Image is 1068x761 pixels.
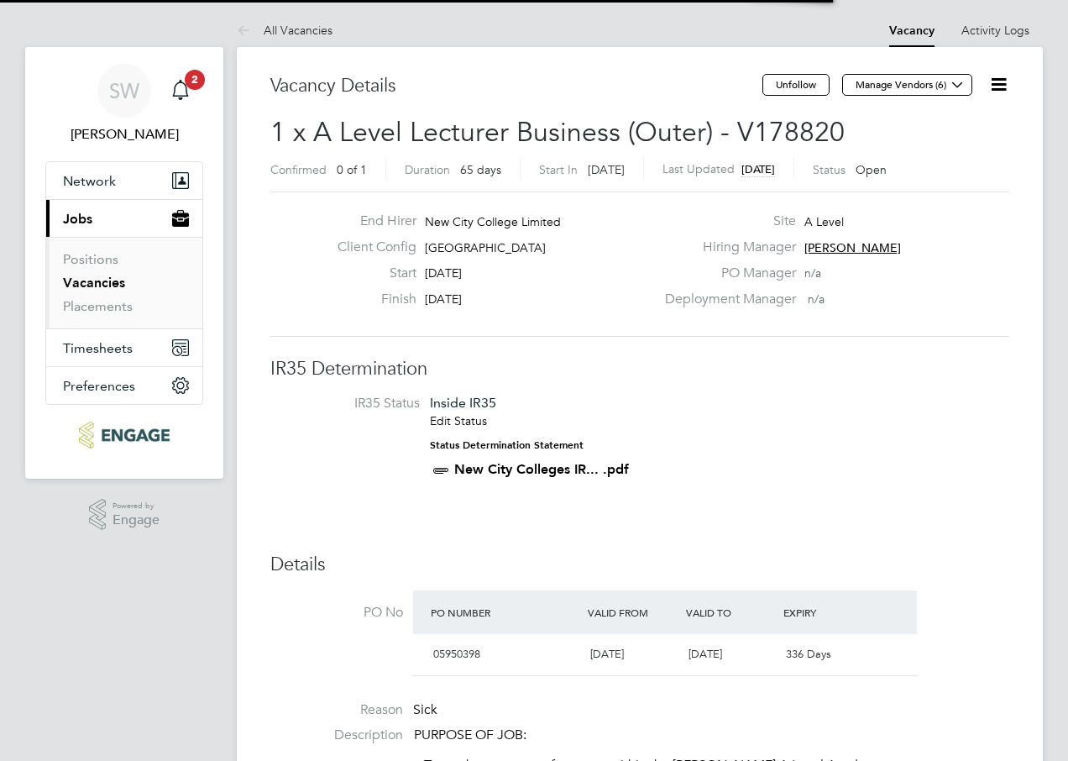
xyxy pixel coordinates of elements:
span: 65 days [460,162,501,177]
a: Vacancy [889,24,934,38]
h3: Vacancy Details [270,74,762,98]
div: Valid To [682,597,780,627]
a: SW[PERSON_NAME] [45,64,203,144]
span: Sick [413,701,437,718]
img: ncclondon-logo-retina.png [79,422,169,449]
a: Vacancies [63,275,125,291]
label: Confirmed [270,162,327,177]
button: Manage Vendors (6) [842,74,972,96]
span: [DATE] [425,265,462,281]
span: [DATE] [590,647,624,661]
a: All Vacancies [237,23,332,38]
label: Reason [270,701,403,719]
span: n/a [804,265,821,281]
span: Open [856,162,887,177]
span: Silka Warrick-Akerele [45,124,203,144]
span: [DATE] [688,647,722,661]
span: Engage [113,513,160,527]
nav: Main navigation [25,47,223,479]
span: [DATE] [741,162,775,176]
span: Network [63,173,116,189]
label: Hiring Manager [655,239,796,256]
div: Jobs [46,237,202,328]
label: PO Manager [655,265,796,282]
label: Duration [405,162,450,177]
strong: Status Determination Statement [430,439,584,451]
label: End Hirer [324,213,416,230]
h3: IR35 Determination [270,357,1009,381]
a: Powered byEngage [89,499,160,531]
button: Jobs [46,200,202,237]
span: n/a [808,291,825,307]
a: Activity Logs [961,23,1029,38]
span: [GEOGRAPHIC_DATA] [425,240,546,255]
label: Client Config [324,239,416,256]
a: 2 [164,64,197,118]
a: Go to home page [45,422,203,449]
button: Unfollow [762,74,830,96]
label: Deployment Manager [655,291,796,308]
span: A Level [804,214,844,229]
span: [DATE] [588,162,625,177]
span: SW [109,80,139,102]
label: Start [324,265,416,282]
label: Finish [324,291,416,308]
a: Edit Status [430,413,487,428]
span: Timesheets [63,340,133,356]
span: 0 of 1 [337,162,367,177]
span: 05950398 [433,647,480,661]
a: New City Colleges IR... .pdf [454,461,629,477]
span: Inside IR35 [430,395,496,411]
h3: Details [270,553,1009,577]
button: Timesheets [46,329,202,366]
div: Valid From [584,597,682,627]
span: 1 x A Level Lecturer Business (Outer) - V178820 [270,116,845,149]
span: [DATE] [425,291,462,307]
span: Preferences [63,378,135,394]
label: Last Updated [662,161,735,176]
label: PO No [270,604,403,622]
span: Jobs [63,211,92,227]
span: 2 [185,70,205,90]
a: Placements [63,298,133,314]
span: New City College Limited [425,214,561,229]
span: 336 Days [786,647,831,661]
button: Network [46,162,202,199]
p: PURPOSE OF JOB: [414,727,1009,744]
label: Status [813,162,845,177]
span: [PERSON_NAME] [804,240,901,255]
div: Expiry [779,597,877,627]
label: Site [655,213,796,230]
button: Preferences [46,367,202,404]
label: IR35 Status [287,395,420,412]
span: Powered by [113,499,160,513]
div: PO Number [427,597,584,627]
a: Positions [63,251,118,267]
label: Description [270,727,403,744]
label: Start In [539,162,578,177]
